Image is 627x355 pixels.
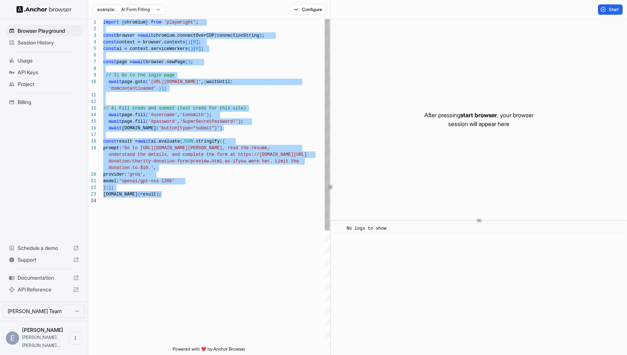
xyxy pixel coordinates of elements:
[88,112,96,118] div: 14
[238,119,241,124] span: )
[103,46,116,51] span: const
[460,111,497,119] span: start browser
[116,33,140,38] span: browser =
[108,185,111,190] span: )
[116,40,185,45] span: context = browser.contexts
[138,192,140,197] span: (
[122,146,233,151] span: 'Go to [URL][DOMAIN_NAME][PERSON_NAME], re
[220,139,222,144] span: (
[145,119,148,124] span: (
[140,33,154,38] span: await
[18,286,70,293] span: API Reference
[88,32,96,39] div: 3
[291,4,326,15] button: Configure
[151,20,162,25] span: from
[108,112,122,118] span: await
[6,284,82,295] div: API Reference
[116,139,138,144] span: result =
[222,126,225,131] span: ;
[159,192,161,197] span: ;
[108,165,153,171] span: donation to $10.'
[111,185,114,190] span: ;
[18,98,79,106] span: Billing
[88,46,96,52] div: 5
[88,98,96,105] div: 12
[88,52,96,59] div: 6
[6,55,82,67] div: Usage
[148,79,201,85] span: '[URL][DOMAIN_NAME]'
[88,65,96,72] div: 8
[148,119,177,124] span: '#password'
[183,139,193,144] span: JSON
[18,244,70,252] span: Schedule a demo
[241,152,307,157] span: ttps://[DOMAIN_NAME][URL]
[6,25,82,37] div: Browser Playground
[198,40,201,45] span: ;
[125,20,146,25] span: chromium
[108,86,156,91] span: 'domcontentloaded'
[598,4,623,15] button: Start
[235,106,246,111] span: ite)
[18,39,79,46] span: Session History
[201,46,203,51] span: ;
[88,79,96,85] div: 10
[6,37,82,49] div: Session History
[259,33,262,38] span: )
[106,185,108,190] span: )
[177,112,180,118] span: ,
[196,20,198,25] span: ;
[156,192,159,197] span: )
[262,33,264,38] span: ;
[103,60,116,65] span: const
[18,256,70,263] span: Support
[196,46,198,51] span: 0
[132,60,145,65] span: await
[22,334,60,348] span: eric.n.fondren@gmail.com
[159,126,220,131] span: 'button[type="submit"]'
[173,346,245,355] span: Powered with ❤️ by Anchor Browser
[122,126,156,131] span: [DOMAIN_NAME]
[108,79,122,85] span: await
[338,225,341,232] span: ​
[103,146,122,151] span: prompt:
[88,92,96,98] div: 11
[18,27,79,35] span: Browser Playground
[88,26,96,32] div: 2
[188,40,190,45] span: )
[103,20,119,25] span: import
[156,126,159,131] span: (
[222,139,225,144] span: {
[161,86,164,91] span: )
[193,40,196,45] span: 0
[347,226,386,231] span: No logs to show
[22,327,63,333] span: Eric Fondren
[138,139,151,144] span: await
[233,146,270,151] span: ad the resume,
[103,40,116,45] span: const
[145,20,148,25] span: }
[206,79,233,85] span: waitUntil:
[6,272,82,284] div: Documentation
[214,33,217,38] span: (
[6,254,82,266] div: Support
[103,33,116,38] span: const
[88,184,96,191] div: 22
[188,46,190,51] span: (
[191,60,193,65] span: ;
[424,111,534,128] p: After pressing , your browser session will appear here
[108,152,241,157] span: understand the details, and complete the form at h
[97,7,115,12] span: example:
[103,172,127,177] span: provider:
[148,112,177,118] span: '#username'
[180,119,238,124] span: 'SuperSecretPassword!'
[154,33,215,38] span: chromium.connectOverCDP
[18,80,79,88] span: Project
[88,59,96,65] div: 7
[88,145,96,151] div: 19
[88,19,96,26] div: 1
[145,79,148,85] span: (
[188,60,190,65] span: )
[122,79,145,85] span: page.goto
[145,112,148,118] span: (
[103,185,106,190] span: }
